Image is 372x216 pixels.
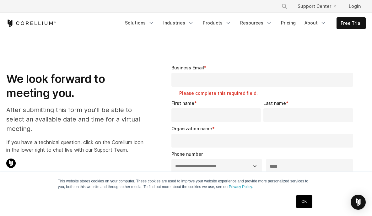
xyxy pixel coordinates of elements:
p: If you have a technical question, click on the Corellium icon in the lower right to chat live wit... [6,138,149,154]
span: Organization name [171,126,212,131]
p: This website stores cookies on your computer. These cookies are used to improve your website expe... [58,178,314,190]
span: Last name [263,100,286,106]
span: Business Email [171,65,204,70]
a: Products [199,17,235,29]
p: After submitting this form you'll be able to select an available date and time for a virtual meet... [6,105,149,133]
h1: We look forward to meeting you. [6,72,149,100]
a: Resources [236,17,276,29]
a: Support Center [293,1,341,12]
button: Search [279,1,290,12]
img: Corellium Chat Icon [6,159,16,168]
a: Login [344,1,366,12]
div: Open Intercom Messenger [351,195,366,210]
a: Pricing [277,17,299,29]
a: OK [296,195,312,208]
a: Free Trial [337,18,365,29]
span: First name [171,100,194,106]
a: Solutions [121,17,158,29]
div: Navigation Menu [121,17,366,29]
div: Navigation Menu [274,1,366,12]
label: Please complete this required field. [179,90,356,96]
a: Privacy Policy. [229,185,253,189]
a: Corellium Home [6,19,56,27]
span: Phone number [171,151,203,157]
a: About [301,17,330,29]
a: Industries [159,17,198,29]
